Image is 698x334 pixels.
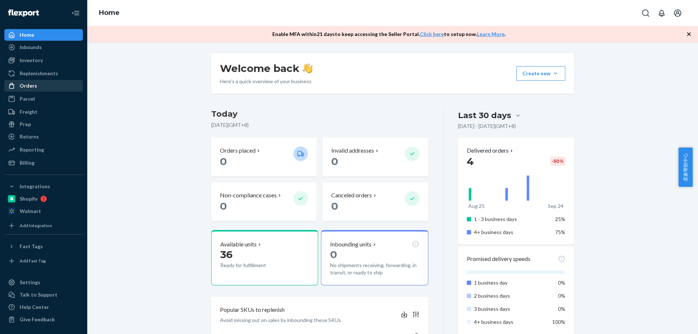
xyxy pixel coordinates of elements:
[211,138,317,177] button: Orders placed 0
[474,292,546,299] p: 2 business days
[220,240,257,249] p: Available units
[20,133,39,140] div: Returns
[20,82,37,89] div: Orders
[4,205,83,217] a: Walmart
[20,183,50,190] div: Integrations
[220,248,233,261] span: 36
[321,230,428,285] button: Inbounding units0No shipments receiving, forwarding, in transit, or ready to ship
[458,110,511,121] div: Last 30 days
[4,181,83,192] button: Integrations
[20,31,34,39] div: Home
[558,279,565,286] span: 0%
[4,106,83,118] a: Freight
[548,202,563,210] p: Sep 24
[4,68,83,79] a: Replenishments
[220,200,227,212] span: 0
[670,6,685,20] button: Open account menu
[8,9,39,17] img: Flexport logo
[555,229,565,235] span: 75%
[20,195,37,202] div: Shopify
[4,220,83,232] a: Add Integration
[20,258,46,264] div: Add Fast Tag
[558,293,565,299] span: 0%
[211,108,428,120] h3: Today
[4,118,83,130] a: Prep
[20,291,57,298] div: Talk to Support
[20,279,40,286] div: Settings
[302,63,313,73] img: hand-wave emoji
[467,255,530,263] p: Promised delivery speeds
[4,157,83,169] a: Billing
[272,31,506,38] p: Enable MFA within 21 days to keep accessing the Seller Portal. to setup now. .
[474,229,546,236] p: 4+ business days
[20,243,43,250] div: Fast Tags
[558,306,565,312] span: 0%
[331,155,338,168] span: 0
[474,318,546,326] p: 4+ business days
[474,305,546,313] p: 3 business days
[220,262,288,269] p: Ready for fulfillment
[220,146,256,155] p: Orders placed
[220,78,313,85] p: Here’s a quick overview of your business
[20,121,31,128] div: Prep
[458,122,516,130] p: [DATE] - [DATE] ( GMT+8 )
[4,289,83,301] a: Talk to Support
[220,62,313,75] h1: Welcome back
[654,6,669,20] button: Open notifications
[20,222,52,229] div: Add Integration
[220,191,277,200] p: Non-compliance cases
[4,55,83,66] a: Inventory
[330,262,419,276] p: No shipments receiving, forwarding, in transit, or ready to ship
[220,317,341,324] p: Avoid missing out on sales by inbounding these SKUs
[20,316,55,323] div: Give Feedback
[20,70,58,77] div: Replenishments
[331,146,374,155] p: Invalid addresses
[552,319,565,325] span: 100%
[4,301,83,313] a: Help Center
[4,93,83,105] a: Parcel
[467,155,474,168] span: 4
[330,240,372,249] p: Inbounding units
[4,193,83,205] a: Shopify
[20,95,35,102] div: Parcel
[678,148,693,187] button: 卖家帮助中心
[474,279,546,286] p: 1 business day
[477,31,505,37] a: Learn More
[211,182,317,221] button: Non-compliance cases 0
[4,80,83,92] a: Orders
[4,255,83,267] a: Add Fast Tag
[555,216,565,222] span: 25%
[474,216,546,223] p: 1 - 3 business days
[4,41,83,53] a: Inbounds
[20,108,37,116] div: Freight
[20,159,35,166] div: Billing
[550,157,565,166] div: -50 %
[93,3,125,24] ol: breadcrumbs
[68,6,83,20] button: Close Navigation
[20,303,49,311] div: Help Center
[331,200,338,212] span: 0
[4,277,83,288] a: Settings
[211,121,428,129] p: [DATE] ( GMT+8 )
[20,146,44,153] div: Reporting
[468,202,485,210] p: Aug 25
[322,138,428,177] button: Invalid addresses 0
[20,57,43,64] div: Inventory
[20,44,42,51] div: Inbounds
[220,306,285,314] p: Popular SKUs to replenish
[516,66,565,81] button: Create new
[322,182,428,221] button: Canceled orders 0
[220,155,227,168] span: 0
[4,131,83,142] a: Returns
[211,230,318,285] button: Available units36Ready for fulfillment
[4,144,83,156] a: Reporting
[4,241,83,252] button: Fast Tags
[4,314,83,325] button: Give Feedback
[420,31,444,37] a: Click here
[20,208,41,215] div: Walmart
[4,29,83,41] a: Home
[467,146,514,155] button: Delivered orders
[99,9,120,17] a: Home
